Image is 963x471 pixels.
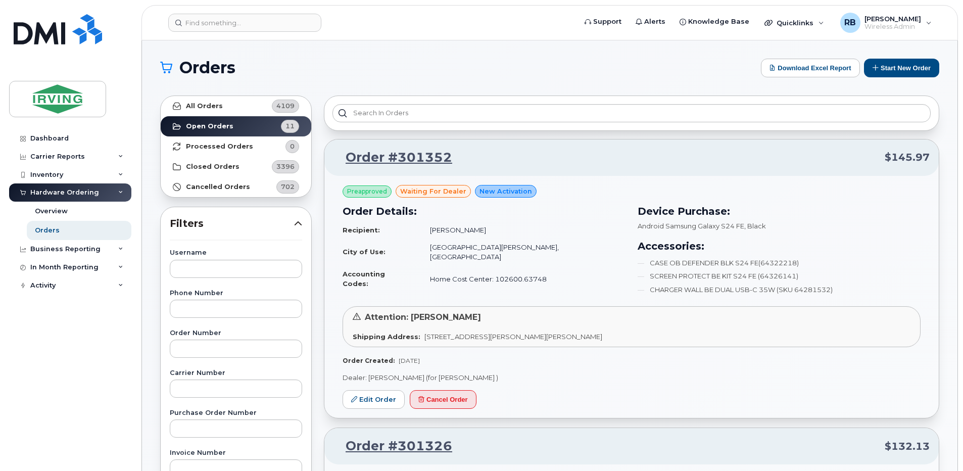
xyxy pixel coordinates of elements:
[276,101,295,111] span: 4109
[638,285,921,295] li: CHARGER WALL BE DUAL USB-C 35W (SKU 64281532)
[353,333,420,341] strong: Shipping Address:
[170,250,302,256] label: Username
[864,59,939,77] button: Start New Order
[343,270,385,288] strong: Accounting Codes:
[421,221,625,239] td: [PERSON_NAME]
[161,96,311,116] a: All Orders4109
[170,290,302,297] label: Phone Number
[421,239,625,265] td: [GEOGRAPHIC_DATA][PERSON_NAME], [GEOGRAPHIC_DATA]
[638,239,921,254] h3: Accessories:
[161,136,311,157] a: Processed Orders0
[179,60,235,75] span: Orders
[343,226,380,234] strong: Recipient:
[170,410,302,416] label: Purchase Order Number
[399,357,420,364] span: [DATE]
[638,258,921,268] li: CASE OB DEFENDER BLK S24 FE(64322218)
[333,437,452,455] a: Order #301326
[186,102,223,110] strong: All Orders
[744,222,766,230] span: , Black
[479,186,532,196] span: New Activation
[343,373,921,383] p: Dealer: [PERSON_NAME] (for [PERSON_NAME] )
[365,312,481,322] span: Attention: [PERSON_NAME]
[343,357,395,364] strong: Order Created:
[343,204,625,219] h3: Order Details:
[638,204,921,219] h3: Device Purchase:
[186,122,233,130] strong: Open Orders
[400,186,466,196] span: waiting for dealer
[347,187,387,196] span: Preapproved
[170,450,302,456] label: Invoice Number
[170,216,294,231] span: Filters
[421,265,625,292] td: Home Cost Center: 102600.63748
[186,163,239,171] strong: Closed Orders
[638,222,744,230] span: Android Samsung Galaxy S24 FE
[333,149,452,167] a: Order #301352
[343,390,405,409] a: Edit Order
[761,59,860,77] button: Download Excel Report
[161,157,311,177] a: Closed Orders3396
[281,182,295,192] span: 702
[285,121,295,131] span: 11
[885,150,930,165] span: $145.97
[424,333,602,341] span: [STREET_ADDRESS][PERSON_NAME][PERSON_NAME]
[161,177,311,197] a: Cancelled Orders702
[276,162,295,171] span: 3396
[170,370,302,376] label: Carrier Number
[885,439,930,454] span: $132.13
[343,248,386,256] strong: City of Use:
[170,330,302,337] label: Order Number
[638,271,921,281] li: SCREEN PROTECT BE KIT S24 FE (64326141)
[290,142,295,151] span: 0
[186,143,253,151] strong: Processed Orders
[410,390,476,409] button: Cancel Order
[161,116,311,136] a: Open Orders11
[186,183,250,191] strong: Cancelled Orders
[332,104,931,122] input: Search in orders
